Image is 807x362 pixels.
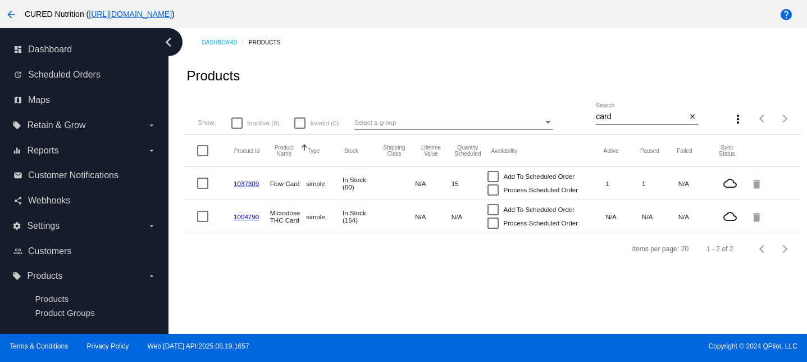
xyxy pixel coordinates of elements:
[413,342,797,350] span: Copyright © 2024 QPilot, LLC
[12,271,21,280] i: local_offer
[677,147,692,154] button: Change sorting for TotalQuantityFailed
[714,177,745,190] mat-icon: cloud_queue
[310,116,339,130] span: Invalid (0)
[13,247,22,256] i: people_outline
[28,170,118,180] span: Customer Notifications
[202,34,249,51] a: Dashboard
[13,96,22,105] i: map
[751,208,764,225] mat-icon: delete
[270,206,307,227] mat-cell: Microdose THC Card
[381,144,407,157] button: Change sorting for ShippingClass
[13,196,22,205] i: share
[12,146,21,155] i: equalizer
[604,147,619,154] button: Change sorting for TotalQuantityScheduledActive
[25,10,175,19] span: CURED Nutrition ( )
[147,271,156,280] i: arrow_drop_down
[13,66,156,84] a: update Scheduled Orders
[503,203,575,216] span: Add To Scheduled Order
[148,342,249,350] a: Web:[DATE] API:2025.08.19.1657
[774,107,796,130] button: Next page
[27,146,58,156] span: Reports
[13,166,156,184] a: email Customer Notifications
[13,70,22,79] i: update
[452,177,488,190] mat-cell: 15
[270,177,307,190] mat-cell: Flow Card
[147,221,156,230] i: arrow_drop_down
[731,112,745,126] mat-icon: more_vert
[13,91,156,109] a: map Maps
[689,112,696,121] mat-icon: close
[35,308,94,318] a: Product Groups
[343,206,379,227] mat-cell: In Stock (164)
[678,210,715,223] mat-cell: N/A
[642,210,678,223] mat-cell: N/A
[714,144,740,157] button: Change sorting for ValidationErrorCode
[503,170,575,183] span: Add To Scheduled Order
[354,119,396,126] span: Select a group
[503,216,578,230] span: Process Scheduled Order
[271,144,297,157] button: Change sorting for ProductName
[642,177,678,190] mat-cell: 1
[308,147,320,154] button: Change sorting for ProductType
[234,213,259,220] a: 1004790
[354,116,553,130] mat-select: Select a group
[89,10,172,19] a: [URL][DOMAIN_NAME]
[13,192,156,210] a: share Webhooks
[234,180,259,187] a: 1037309
[35,294,69,304] a: Products
[147,146,156,155] i: arrow_drop_down
[186,68,240,84] h2: Products
[605,210,642,223] mat-cell: N/A
[13,45,22,54] i: dashboard
[249,34,290,51] a: Products
[306,210,343,223] mat-cell: simple
[87,342,129,350] a: Privacy Policy
[13,171,22,180] i: email
[681,245,689,253] div: 20
[247,116,279,130] span: Inactive (0)
[12,221,21,230] i: settings
[418,144,444,157] button: Change sorting for LifetimeValue
[27,120,85,130] span: Retain & Grow
[27,271,62,281] span: Products
[751,175,764,192] mat-icon: delete
[640,147,659,154] button: Change sorting for TotalQuantityScheduledPaused
[234,147,260,154] button: Change sorting for ExternalId
[774,238,796,260] button: Next page
[27,221,60,231] span: Settings
[198,119,216,126] span: Show:
[706,245,733,253] div: 1 - 2 of 2
[751,238,774,260] button: Previous page
[28,196,70,206] span: Webhooks
[343,173,379,193] mat-cell: In Stock (60)
[415,177,452,190] mat-cell: N/A
[13,242,156,260] a: people_outline Customers
[491,148,604,154] mat-header-cell: Availability
[28,44,72,55] span: Dashboard
[686,111,698,123] button: Clear
[779,8,793,21] mat-icon: help
[678,177,715,190] mat-cell: N/A
[344,147,358,154] button: Change sorting for StockLevel
[28,246,71,256] span: Customers
[632,245,678,253] div: Items per page:
[10,342,68,350] a: Terms & Conditions
[13,40,156,58] a: dashboard Dashboard
[4,8,18,21] mat-icon: arrow_back
[415,210,452,223] mat-cell: N/A
[12,121,21,130] i: local_offer
[452,210,488,223] mat-cell: N/A
[596,112,686,121] input: Search
[714,210,745,223] mat-icon: cloud_queue
[454,144,481,157] button: Change sorting for QuantityScheduled
[306,177,343,190] mat-cell: simple
[159,33,177,51] i: chevron_left
[28,70,101,80] span: Scheduled Orders
[28,95,50,105] span: Maps
[503,183,578,197] span: Process Scheduled Order
[751,107,774,130] button: Previous page
[605,177,642,190] mat-cell: 1
[147,121,156,130] i: arrow_drop_down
